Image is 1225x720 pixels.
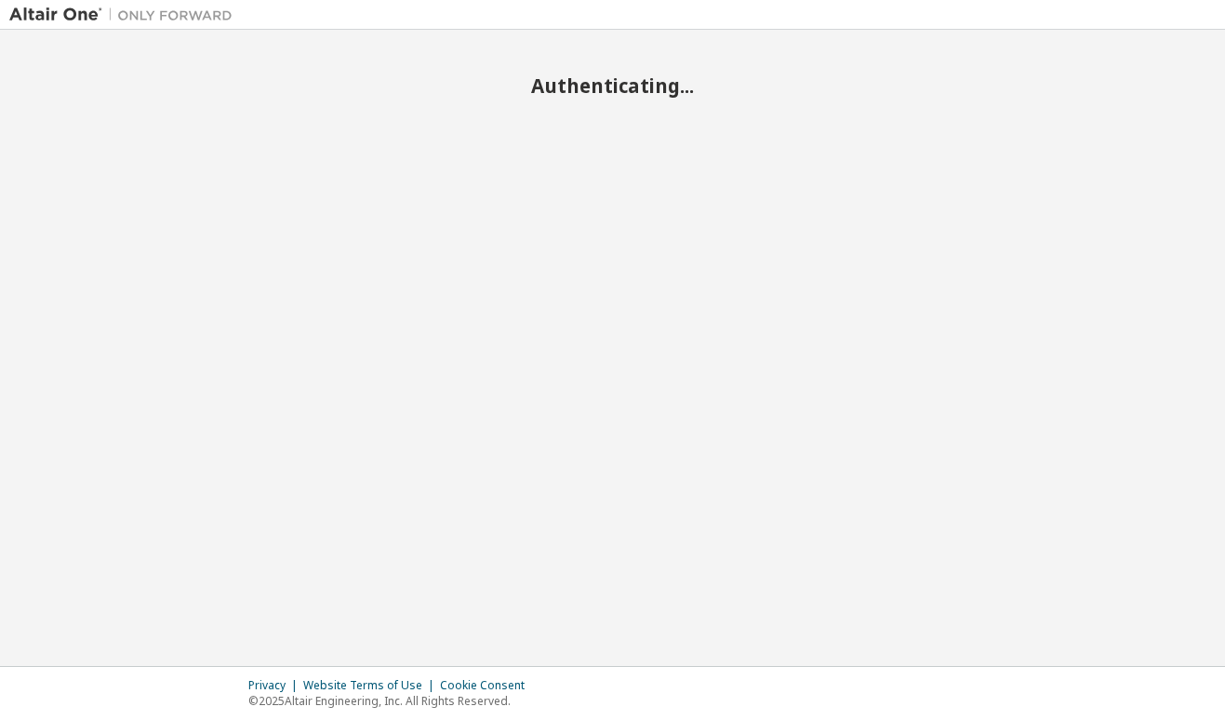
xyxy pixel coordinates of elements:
div: Cookie Consent [440,678,536,693]
p: © 2025 Altair Engineering, Inc. All Rights Reserved. [248,693,536,709]
div: Privacy [248,678,303,693]
h2: Authenticating... [9,73,1216,98]
img: Altair One [9,6,242,24]
div: Website Terms of Use [303,678,440,693]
